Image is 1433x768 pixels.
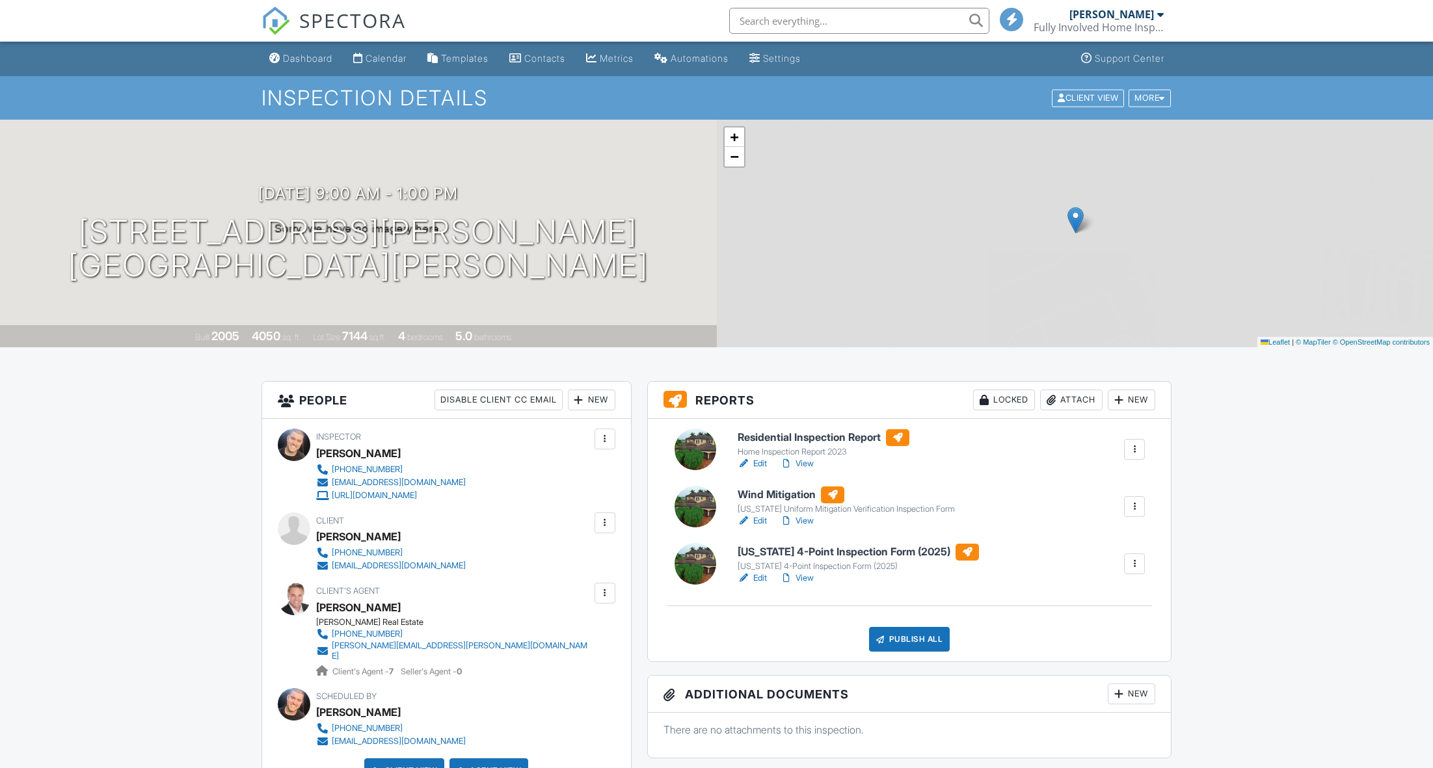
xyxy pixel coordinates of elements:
h3: Reports [648,382,1172,419]
a: [US_STATE] 4-Point Inspection Form (2025) [US_STATE] 4-Point Inspection Form (2025) [738,544,979,572]
span: sq. ft. [282,332,301,342]
a: Zoom out [725,147,744,166]
span: bedrooms [407,332,443,342]
a: Settings [744,47,806,71]
div: Contacts [524,53,565,64]
a: Metrics [581,47,639,71]
a: Automations (Basic) [649,47,734,71]
a: View [780,457,814,470]
div: [PHONE_NUMBER] [332,464,403,475]
a: Edit [738,572,767,585]
div: Dashboard [283,53,332,64]
div: 2005 [211,329,239,343]
span: SPECTORA [299,7,406,34]
div: Templates [441,53,489,64]
a: [EMAIL_ADDRESS][DOMAIN_NAME] [316,735,466,748]
a: Edit [738,514,767,527]
a: [EMAIL_ADDRESS][DOMAIN_NAME] [316,559,466,572]
div: Support Center [1095,53,1164,64]
a: [PERSON_NAME] [316,598,401,617]
a: Edit [738,457,767,470]
a: Residential Inspection Report Home Inspection Report 2023 [738,429,909,458]
a: Wind Mitigation [US_STATE] Uniform Mitigation Verification Inspection Form [738,486,955,515]
div: [US_STATE] 4-Point Inspection Form (2025) [738,561,979,572]
div: [PERSON_NAME][EMAIL_ADDRESS][PERSON_NAME][DOMAIN_NAME] [332,641,591,661]
h1: Inspection Details [261,86,1172,109]
a: © OpenStreetMap contributors [1333,338,1430,346]
span: Scheduled By [316,691,377,701]
div: Fully Involved Home Inspections [1034,21,1164,34]
span: sq.ft. [369,332,386,342]
a: View [780,514,814,527]
strong: 7 [389,667,394,676]
a: [PHONE_NUMBER] [316,463,466,476]
div: [EMAIL_ADDRESS][DOMAIN_NAME] [332,561,466,571]
div: 4050 [252,329,280,343]
a: [URL][DOMAIN_NAME] [316,489,466,502]
span: − [730,148,738,165]
div: [URL][DOMAIN_NAME] [332,490,417,501]
div: Disable Client CC Email [435,390,563,410]
a: [PHONE_NUMBER] [316,546,466,559]
div: 4 [398,329,405,343]
div: 7144 [342,329,368,343]
div: [PHONE_NUMBER] [332,723,403,734]
span: Client's Agent [316,586,380,596]
span: Inspector [316,432,361,442]
span: Client [316,516,344,525]
div: [PERSON_NAME] [1069,8,1154,21]
a: Calendar [348,47,412,71]
h3: Additional Documents [648,676,1172,713]
span: Client's Agent - [332,667,395,676]
div: Home Inspection Report 2023 [738,447,909,457]
div: Settings [763,53,801,64]
span: Lot Size [313,332,340,342]
div: More [1129,89,1171,107]
a: [PHONE_NUMBER] [316,722,466,735]
strong: 0 [457,667,462,676]
div: Locked [973,390,1035,410]
a: Templates [422,47,494,71]
span: Seller's Agent - [401,667,462,676]
div: [EMAIL_ADDRESS][DOMAIN_NAME] [332,736,466,747]
h6: Residential Inspection Report [738,429,909,446]
input: Search everything... [729,8,989,34]
a: Leaflet [1261,338,1290,346]
div: [EMAIL_ADDRESS][DOMAIN_NAME] [332,477,466,488]
div: [PERSON_NAME] [316,702,401,722]
h3: [DATE] 9:00 am - 1:00 pm [258,185,458,202]
a: Contacts [504,47,570,71]
a: View [780,572,814,585]
div: New [1108,683,1155,704]
div: [US_STATE] Uniform Mitigation Verification Inspection Form [738,504,955,514]
a: © MapTiler [1296,338,1331,346]
a: [EMAIL_ADDRESS][DOMAIN_NAME] [316,476,466,489]
div: Publish All [869,627,950,652]
a: Zoom in [725,127,744,147]
div: Calendar [366,53,407,64]
h6: Wind Mitigation [738,486,955,503]
a: Client View [1051,92,1127,102]
h6: [US_STATE] 4-Point Inspection Form (2025) [738,544,979,561]
a: SPECTORA [261,18,406,45]
div: New [568,390,615,410]
img: Marker [1067,207,1084,233]
a: Dashboard [264,47,338,71]
p: There are no attachments to this inspection. [663,722,1156,737]
div: Metrics [600,53,634,64]
span: | [1292,338,1294,346]
div: [PERSON_NAME] [316,527,401,546]
a: [PHONE_NUMBER] [316,628,591,641]
div: [PERSON_NAME] Real Estate [316,617,602,628]
div: Client View [1052,89,1124,107]
div: [PHONE_NUMBER] [332,629,403,639]
span: bathrooms [474,332,511,342]
span: Built [195,332,209,342]
h3: People [262,382,631,419]
h1: [STREET_ADDRESS][PERSON_NAME] [GEOGRAPHIC_DATA][PERSON_NAME] [68,215,649,284]
div: [PERSON_NAME] [316,444,401,463]
div: 5.0 [455,329,472,343]
div: Attach [1040,390,1103,410]
div: [PHONE_NUMBER] [332,548,403,558]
